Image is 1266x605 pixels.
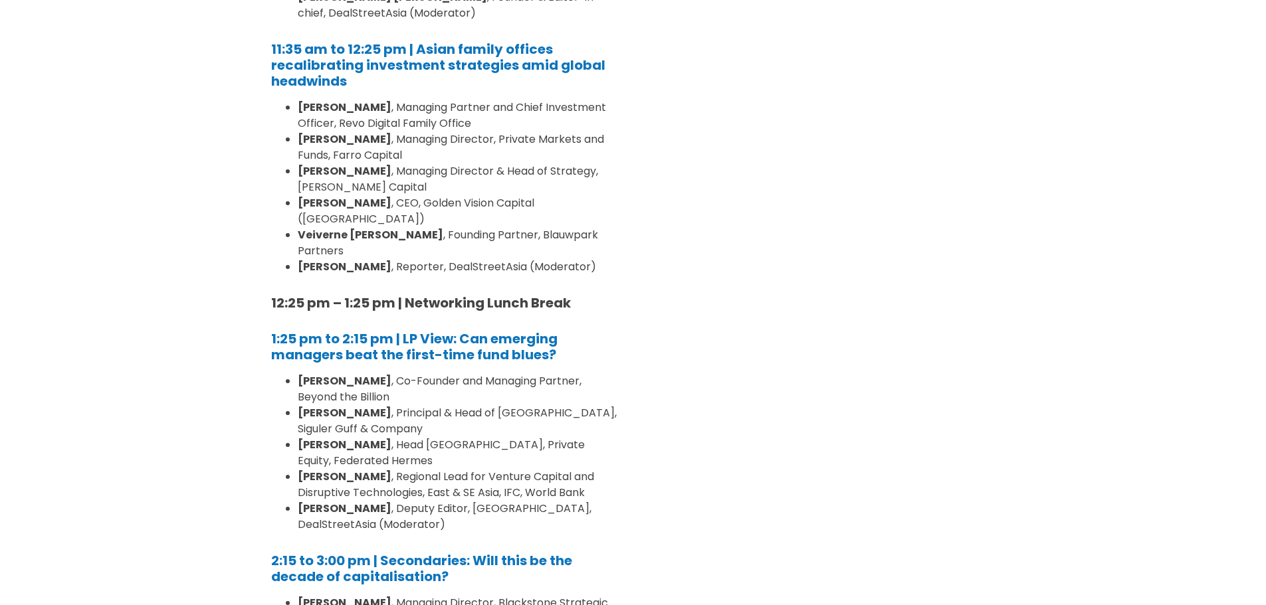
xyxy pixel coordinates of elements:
[298,259,391,274] strong: [PERSON_NAME]
[298,501,391,516] strong: [PERSON_NAME]
[298,501,617,533] li: , Deputy Editor, [GEOGRAPHIC_DATA], DealStreetAsia (Moderator)
[298,405,391,420] strong: [PERSON_NAME]
[298,259,617,275] li: , Reporter, DealStreetAsia (Moderator)
[271,551,572,586] a: 2:15 to 3:00 pm | Secondaries: Will this be the decade of capitalisation?
[271,40,605,90] a: 11:35 am to 12:25 pm | Asian family offices recalibrating investment strategies amid global headw...
[298,163,617,195] li: , Managing Director & Head of Strategy, [PERSON_NAME] Capital
[298,437,617,469] li: , Head [GEOGRAPHIC_DATA], Private Equity, Federated Hermes
[298,469,617,501] li: , Regional Lead for Venture Capital and Disruptive Technologies, East & SE Asia, IFC, World Bank
[298,373,617,405] li: , Co-Founder and Managing Partner, Beyond the Billion
[298,437,391,452] strong: [PERSON_NAME]
[298,163,391,179] strong: [PERSON_NAME]
[298,131,617,163] li: , Managing Director, Private Markets and Funds, Farro Capital
[298,227,617,259] li: , Founding Partner, Blauwpark Partners
[298,373,391,389] strong: [PERSON_NAME]
[298,131,391,147] strong: [PERSON_NAME]
[298,100,391,115] strong: [PERSON_NAME]
[298,195,391,211] strong: [PERSON_NAME]
[298,100,617,131] li: , Managing Partner and Chief Investment Officer, Revo Digital Family Office
[271,329,558,364] a: 1:25 pm to 2:15 pm | LP View: Can emerging managers beat the first-time fund blues?
[271,294,571,312] strong: 12:25 pm – 1:25 pm | Networking Lunch Break
[298,227,443,242] strong: Veiverne [PERSON_NAME]
[298,469,391,484] strong: [PERSON_NAME]
[298,405,617,437] li: , Principal & Head of [GEOGRAPHIC_DATA], Siguler Guff & Company
[298,195,617,227] li: , CEO, Golden Vision Capital ([GEOGRAPHIC_DATA])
